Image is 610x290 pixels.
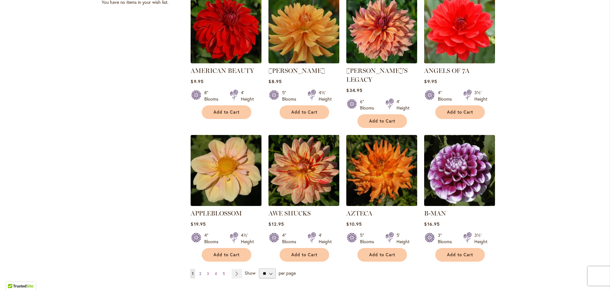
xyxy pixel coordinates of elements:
div: 8" Blooms [204,89,222,102]
a: B-MAN [424,209,446,217]
span: $9.95 [424,78,437,84]
a: 2 [198,269,203,279]
button: Add to Cart [280,105,329,119]
img: AWE SHUCKS [268,135,339,206]
span: Add to Cart [291,110,317,115]
span: per page [279,270,296,276]
span: Add to Cart [447,110,473,115]
a: Andy's Legacy [346,59,417,65]
div: 4" Blooms [438,89,456,102]
div: 5" Blooms [360,232,378,245]
div: 6" Blooms [360,98,378,111]
span: $16.95 [424,221,439,227]
a: [PERSON_NAME]'S LEGACY [346,67,408,83]
div: 4" Blooms [204,232,222,245]
a: AWE SHUCKS [268,201,339,207]
button: Add to Cart [202,248,251,262]
span: $8.95 [268,78,281,84]
img: B-MAN [424,135,495,206]
div: 4' Height [319,232,332,245]
a: AMERICAN BEAUTY [191,67,254,74]
a: ANDREW CHARLES [268,59,339,65]
a: AWE SHUCKS [268,209,311,217]
div: 5" Blooms [282,89,300,102]
img: AZTECA [346,135,417,206]
span: $12.95 [268,221,284,227]
div: 3½' Height [474,232,487,245]
span: Add to Cart [369,118,395,124]
span: $9.95 [191,78,203,84]
span: $10.95 [346,221,362,227]
div: 4" Blooms [282,232,300,245]
button: Add to Cart [202,105,251,119]
span: 2 [199,271,201,276]
span: Add to Cart [291,252,317,258]
a: AZTECA [346,209,372,217]
span: 1 [192,271,193,276]
a: ANGELS OF 7A [424,67,470,74]
span: 5 [223,271,225,276]
button: Add to Cart [280,248,329,262]
a: ANGELS OF 7A [424,59,495,65]
img: APPLEBLOSSOM [191,135,261,206]
div: 3" Blooms [438,232,456,245]
span: Add to Cart [369,252,395,258]
span: $19.95 [191,221,206,227]
span: Add to Cart [447,252,473,258]
span: Add to Cart [213,252,240,258]
div: 4½' Height [241,232,254,245]
div: 4' Height [241,89,254,102]
a: 5 [221,269,227,279]
div: 3½' Height [474,89,487,102]
a: APPLEBLOSSOM [191,201,261,207]
button: Add to Cart [357,114,407,128]
a: B-MAN [424,201,495,207]
a: AMERICAN BEAUTY [191,59,261,65]
button: Add to Cart [357,248,407,262]
span: Add to Cart [213,110,240,115]
div: 5' Height [396,232,410,245]
iframe: Launch Accessibility Center [5,267,23,285]
span: Show [245,270,255,276]
button: Add to Cart [435,248,485,262]
span: 3 [207,271,209,276]
span: $34.95 [346,87,362,93]
a: APPLEBLOSSOM [191,209,242,217]
a: 4 [213,269,219,279]
a: AZTECA [346,201,417,207]
a: 3 [205,269,211,279]
a: [PERSON_NAME] [268,67,325,74]
span: 4 [215,271,217,276]
button: Add to Cart [435,105,485,119]
div: 4½' Height [319,89,332,102]
div: 4' Height [396,98,410,111]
